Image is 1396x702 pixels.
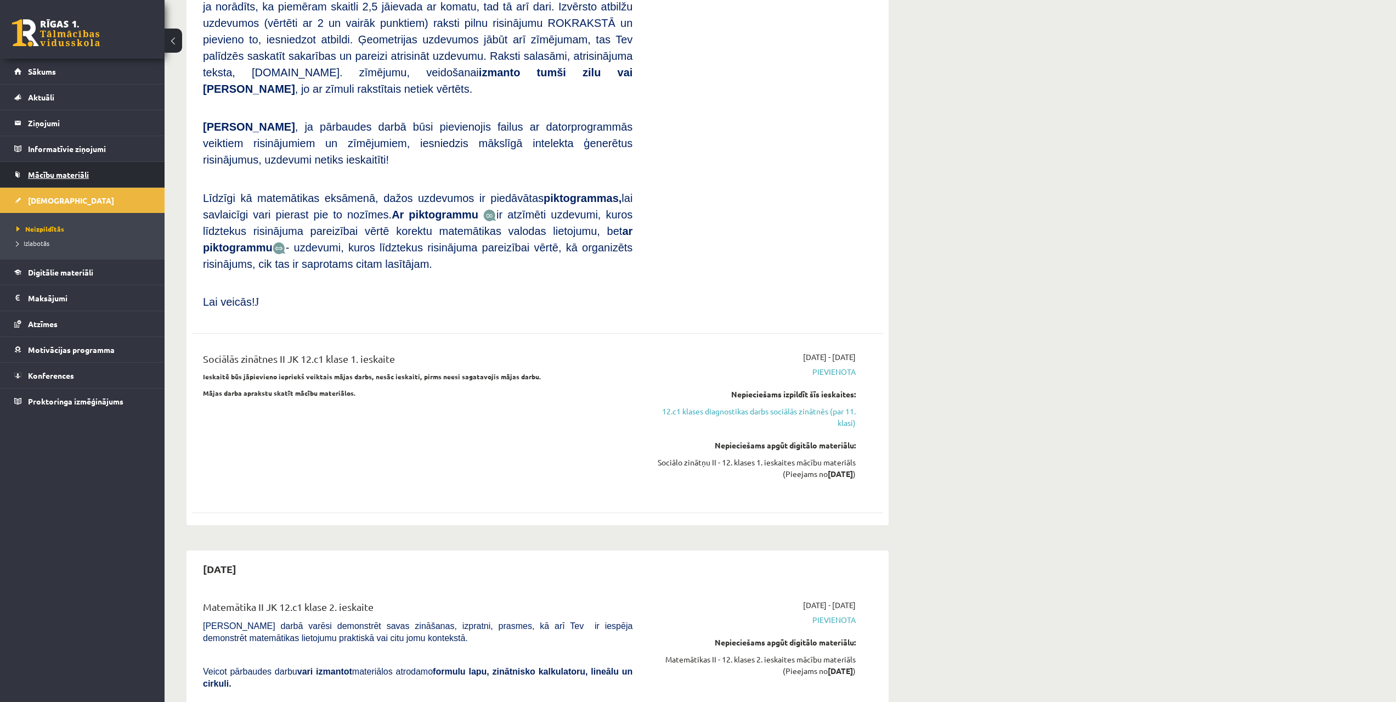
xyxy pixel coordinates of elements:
div: Matemātikas II - 12. klases 2. ieskaites mācību materiāls (Pieejams no ) [649,654,856,677]
span: Veicot pārbaudes darbu materiālos atrodamo [203,667,632,688]
a: Neizpildītās [16,224,154,234]
span: ir atzīmēti uzdevumi, kuros līdztekus risinājuma pareizībai vērtē korektu matemātikas valodas lie... [203,209,632,254]
span: Pievienota [649,366,856,378]
a: Proktoringa izmēģinājums [14,389,151,414]
span: Lai veicās! [203,296,255,308]
img: wKvN42sLe3LLwAAAABJRU5ErkJggg== [273,242,286,255]
span: [DEMOGRAPHIC_DATA] [28,195,114,205]
a: Motivācijas programma [14,337,151,362]
b: tumši zilu vai [PERSON_NAME] [203,66,632,95]
legend: Informatīvie ziņojumi [28,136,151,161]
img: JfuEzvunn4EvwAAAAASUVORK5CYII= [483,209,496,222]
strong: [DATE] [828,469,853,479]
span: Motivācijas programma [28,345,115,355]
span: Digitālie materiāli [28,267,93,277]
span: J [255,296,259,308]
a: Rīgas 1. Tālmācības vidusskola [12,19,100,47]
a: Sākums [14,59,151,84]
a: Aktuāli [14,85,151,110]
span: - uzdevumi, kuros līdztekus risinājuma pareizībai vērtē, kā organizēts risinājums, cik tas ir sap... [203,242,632,270]
div: Nepieciešams izpildīt šīs ieskaites: [649,389,856,400]
span: Atzīmes [28,319,58,329]
span: Pievienota [649,614,856,626]
strong: Mājas darba aprakstu skatīt mācību materiālos. [203,389,356,397]
span: [PERSON_NAME] [203,121,295,133]
a: Izlabotās [16,238,154,248]
span: Mācību materiāli [28,170,89,179]
b: vari izmantot [297,667,352,676]
strong: [DATE] [828,666,853,676]
legend: Ziņojumi [28,110,151,136]
div: Matemātika II JK 12.c1 klase 2. ieskaite [203,599,632,620]
a: Maksājumi [14,285,151,311]
b: izmanto [479,66,521,78]
span: Līdzīgi kā matemātikas eksāmenā, dažos uzdevumos ir piedāvātas lai savlaicīgi vari pierast pie to... [203,192,632,221]
a: [DEMOGRAPHIC_DATA] [14,188,151,213]
a: Informatīvie ziņojumi [14,136,151,161]
span: [DATE] - [DATE] [803,351,856,363]
a: Konferences [14,363,151,388]
a: Digitālie materiāli [14,260,151,285]
span: Neizpildītās [16,224,64,233]
span: [PERSON_NAME] darbā varēsi demonstrēt savas zināšanas, izpratni, prasmes, kā arī Tev ir iespēja d... [203,621,632,643]
a: Atzīmes [14,311,151,336]
span: Izlabotās [16,239,49,248]
span: Aktuāli [28,92,54,102]
span: , ja pārbaudes darbā būsi pievienojis failus ar datorprogrammās veiktiem risinājumiem un zīmējumi... [203,121,632,166]
a: 12.c1 klases diagnostikas darbs sociālās zinātnēs (par 11. klasi) [649,406,856,429]
b: Ar piktogrammu [392,209,478,221]
b: formulu lapu, zinātnisko kalkulatoru, lineālu un cirkuli. [203,667,632,688]
span: Sākums [28,66,56,76]
div: Sociālo zinātņu II - 12. klases 1. ieskaites mācību materiāls (Pieejams no ) [649,457,856,480]
a: Mācību materiāli [14,162,151,187]
h2: [DATE] [192,556,247,582]
div: Nepieciešams apgūt digitālo materiālu: [649,637,856,648]
legend: Maksājumi [28,285,151,311]
strong: Ieskaitē būs jāpievieno iepriekš veiktais mājas darbs, nesāc ieskaiti, pirms neesi sagatavojis mā... [203,372,541,381]
div: Nepieciešams apgūt digitālo materiālu: [649,440,856,451]
b: piktogrammas, [544,192,621,204]
span: Proktoringa izmēģinājums [28,396,123,406]
a: Ziņojumi [14,110,151,136]
span: Konferences [28,370,74,380]
span: [DATE] - [DATE] [803,599,856,611]
div: Sociālās zinātnes II JK 12.c1 klase 1. ieskaite [203,351,632,372]
b: ar piktogrammu [203,225,632,254]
